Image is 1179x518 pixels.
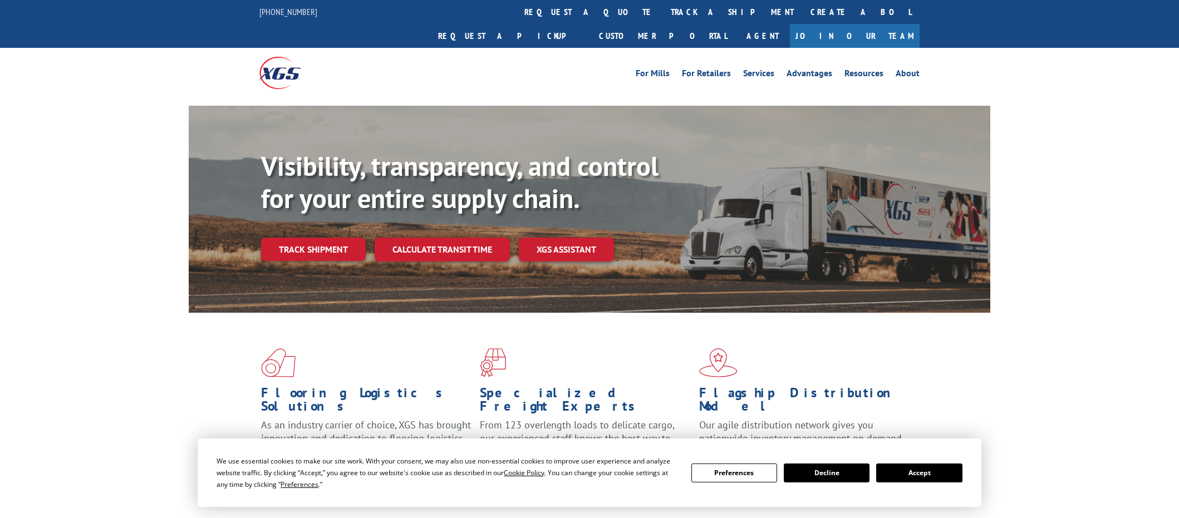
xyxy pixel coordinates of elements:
[699,348,738,377] img: xgs-icon-flagship-distribution-model-red
[844,69,883,81] a: Resources
[261,418,471,458] span: As an industry carrier of choice, XGS has brought innovation and dedication to flooring logistics...
[790,24,920,48] a: Join Our Team
[259,6,317,17] a: [PHONE_NUMBER]
[787,69,832,81] a: Advantages
[480,386,690,418] h1: Specialized Freight Experts
[682,69,731,81] a: For Retailers
[261,348,296,377] img: xgs-icon-total-supply-chain-intelligence-red
[743,69,774,81] a: Services
[896,69,920,81] a: About
[375,238,510,262] a: Calculate transit time
[591,24,735,48] a: Customer Portal
[217,455,677,490] div: We use essential cookies to make our site work. With your consent, we may also use non-essential ...
[784,463,869,482] button: Decline
[480,348,506,377] img: xgs-icon-focused-on-flooring-red
[430,24,591,48] a: Request a pickup
[281,480,318,489] span: Preferences
[504,468,544,477] span: Cookie Policy
[876,463,962,482] button: Accept
[261,238,366,261] a: Track shipment
[480,418,690,468] p: From 123 overlength loads to delicate cargo, our experienced staff knows the best way to move you...
[198,438,981,507] div: Cookie Consent Prompt
[261,149,659,215] b: Visibility, transparency, and control for your entire supply chain.
[636,69,670,81] a: For Mills
[699,418,904,445] span: Our agile distribution network gives you nationwide inventory management on demand.
[699,386,910,418] h1: Flagship Distribution Model
[519,238,614,262] a: XGS ASSISTANT
[261,386,471,418] h1: Flooring Logistics Solutions
[735,24,790,48] a: Agent
[691,463,777,482] button: Preferences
